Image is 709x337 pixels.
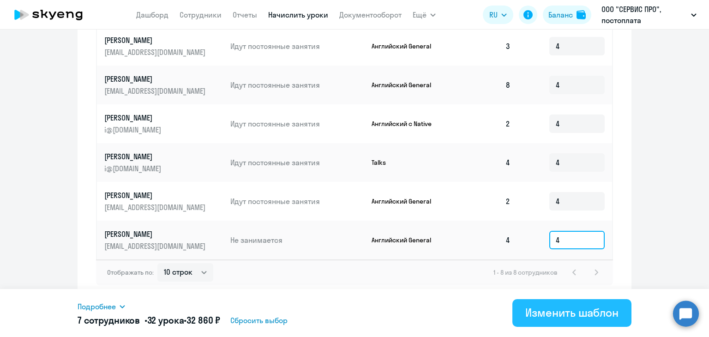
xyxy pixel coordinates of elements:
div: Изменить шаблон [525,305,619,320]
p: Идут постоянные занятия [230,80,364,90]
p: Идут постоянные занятия [230,157,364,168]
button: Ещё [413,6,436,24]
p: [PERSON_NAME] [104,113,208,123]
p: Не занимается [230,235,364,245]
td: 4 [453,221,518,259]
span: 32 860 ₽ [186,314,220,326]
p: [EMAIL_ADDRESS][DOMAIN_NAME] [104,47,208,57]
button: ООО "СЕРВИС ПРО", постоплата [597,4,701,26]
a: Отчеты [233,10,257,19]
a: [PERSON_NAME][EMAIL_ADDRESS][DOMAIN_NAME] [104,35,223,57]
td: 3 [453,27,518,66]
span: Отображать по: [107,268,154,277]
a: Документооборот [339,10,402,19]
p: ООО "СЕРВИС ПРО", постоплата [601,4,687,26]
p: Английский General [372,81,441,89]
span: 1 - 8 из 8 сотрудников [493,268,558,277]
a: [PERSON_NAME]i@[DOMAIN_NAME] [104,151,223,174]
h5: 7 сотрудников • • [78,314,220,327]
span: Сбросить выбор [230,315,288,326]
p: i@[DOMAIN_NAME] [104,163,208,174]
p: [PERSON_NAME] [104,229,208,239]
a: Дашборд [136,10,168,19]
a: Начислить уроки [268,10,328,19]
button: Балансbalance [543,6,591,24]
span: 32 урока [147,314,184,326]
p: Идут постоянные занятия [230,196,364,206]
span: Ещё [413,9,427,20]
p: i@[DOMAIN_NAME] [104,125,208,135]
div: Баланс [548,9,573,20]
a: [PERSON_NAME][EMAIL_ADDRESS][DOMAIN_NAME] [104,190,223,212]
p: Идут постоянные занятия [230,41,364,51]
span: Подробнее [78,301,116,312]
p: [EMAIL_ADDRESS][DOMAIN_NAME] [104,202,208,212]
p: Talks [372,158,441,167]
p: Английский General [372,236,441,244]
td: 2 [453,182,518,221]
button: RU [483,6,513,24]
td: 8 [453,66,518,104]
p: Английский General [372,197,441,205]
p: Идут постоянные занятия [230,119,364,129]
span: RU [489,9,498,20]
p: Английский General [372,42,441,50]
a: [PERSON_NAME][EMAIL_ADDRESS][DOMAIN_NAME] [104,74,223,96]
button: Изменить шаблон [512,299,631,327]
a: [PERSON_NAME][EMAIL_ADDRESS][DOMAIN_NAME] [104,229,223,251]
p: [EMAIL_ADDRESS][DOMAIN_NAME] [104,241,208,251]
p: [PERSON_NAME] [104,190,208,200]
p: Английский с Native [372,120,441,128]
img: balance [577,10,586,19]
p: [PERSON_NAME] [104,35,208,45]
a: [PERSON_NAME]i@[DOMAIN_NAME] [104,113,223,135]
p: [EMAIL_ADDRESS][DOMAIN_NAME] [104,86,208,96]
td: 4 [453,143,518,182]
td: 2 [453,104,518,143]
p: [PERSON_NAME] [104,151,208,162]
a: Сотрудники [180,10,222,19]
p: [PERSON_NAME] [104,74,208,84]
